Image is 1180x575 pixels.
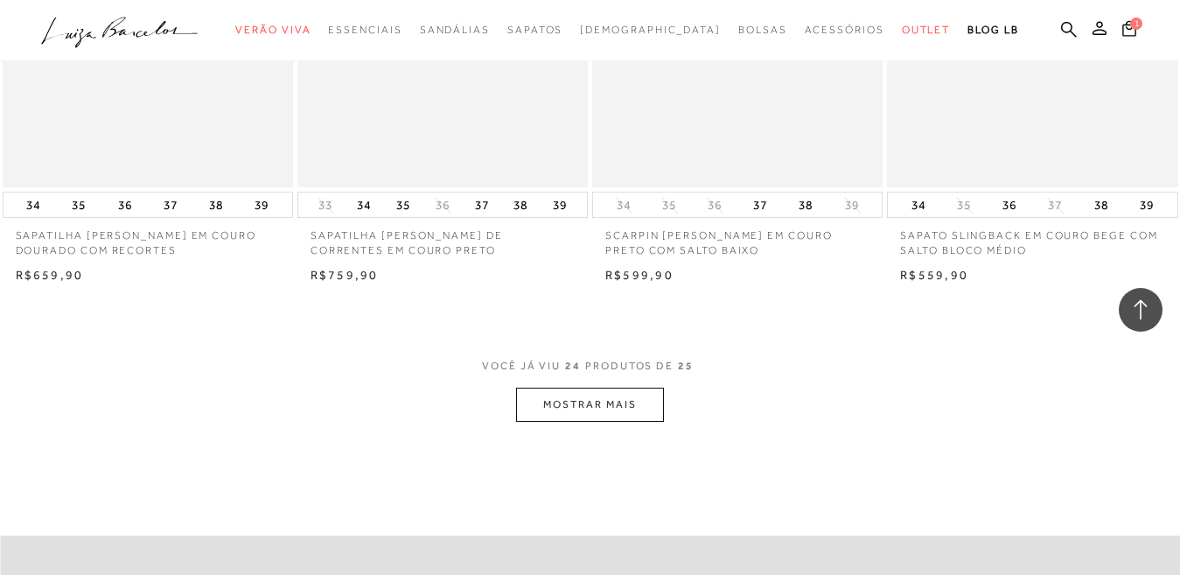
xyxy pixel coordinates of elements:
[1135,193,1159,217] button: 39
[420,14,490,46] a: categoryNavScreenReaderText
[900,268,968,282] span: R$559,90
[611,197,636,214] button: 34
[657,197,681,214] button: 35
[580,24,721,36] span: [DEMOGRAPHIC_DATA]
[328,14,401,46] a: categoryNavScreenReaderText
[235,24,311,36] span: Verão Viva
[967,24,1018,36] span: BLOG LB
[805,14,884,46] a: categoryNavScreenReaderText
[21,193,45,217] button: 34
[311,268,379,282] span: R$759,90
[580,14,721,46] a: noSubCategoriesText
[352,193,376,217] button: 34
[1089,193,1114,217] button: 38
[902,14,951,46] a: categoryNavScreenReaderText
[297,218,588,258] a: SAPATILHA [PERSON_NAME] DE CORRENTES EM COURO PRETO
[1043,197,1067,214] button: 37
[16,268,84,282] span: R$659,90
[840,197,864,214] button: 39
[1117,19,1142,43] button: 1
[902,24,951,36] span: Outlet
[967,14,1018,46] a: BLOG LB
[482,360,698,372] span: VOCÊ JÁ VIU PRODUTOS DE
[391,193,415,217] button: 35
[738,14,787,46] a: categoryNavScreenReaderText
[906,193,931,217] button: 34
[565,360,581,372] span: 24
[592,218,883,258] a: SCARPIN [PERSON_NAME] EM COURO PRETO COM SALTO BAIXO
[507,14,562,46] a: categoryNavScreenReaderText
[313,197,338,214] button: 33
[3,218,293,258] a: SAPATILHA [PERSON_NAME] EM COURO DOURADO COM RECORTES
[328,24,401,36] span: Essenciais
[887,218,1177,258] a: SAPATO SLINGBACK EM COURO BEGE COM SALTO BLOCO MÉDIO
[702,197,727,214] button: 36
[738,24,787,36] span: Bolsas
[952,197,976,214] button: 35
[158,193,183,217] button: 37
[805,24,884,36] span: Acessórios
[66,193,91,217] button: 35
[678,360,694,372] span: 25
[516,388,663,422] button: MOSTRAR MAIS
[508,193,533,217] button: 38
[235,14,311,46] a: categoryNavScreenReaderText
[470,193,494,217] button: 37
[430,197,455,214] button: 36
[748,193,772,217] button: 37
[793,193,818,217] button: 38
[1130,18,1142,30] span: 1
[605,268,674,282] span: R$599,90
[420,24,490,36] span: Sandálias
[204,193,228,217] button: 38
[548,193,572,217] button: 39
[507,24,562,36] span: Sapatos
[113,193,137,217] button: 36
[997,193,1022,217] button: 36
[249,193,274,217] button: 39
